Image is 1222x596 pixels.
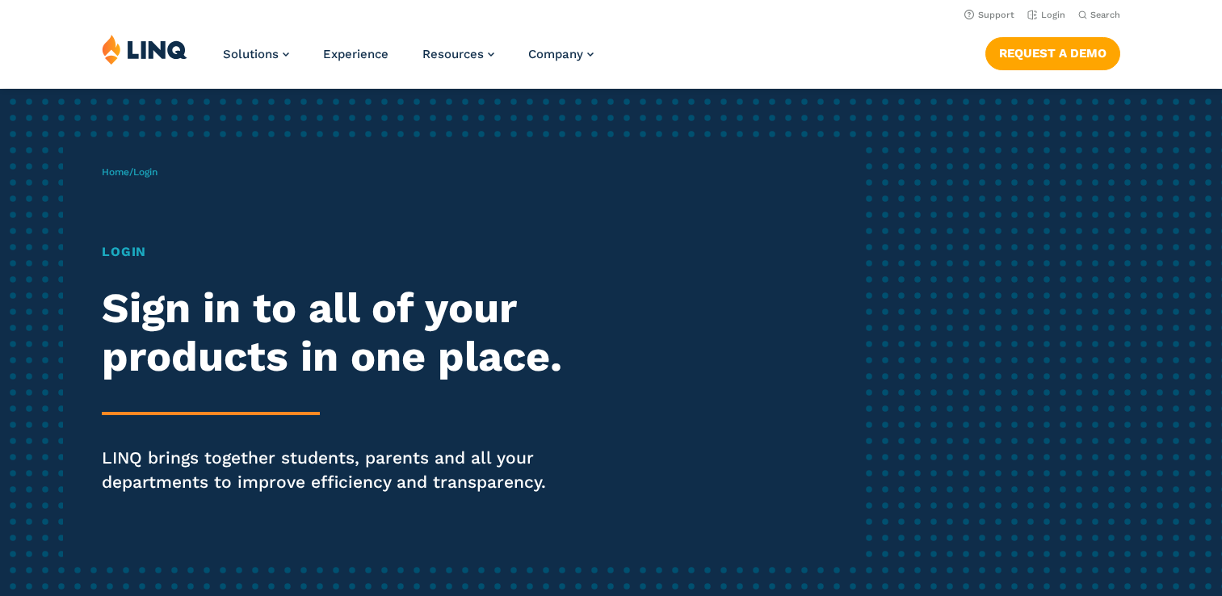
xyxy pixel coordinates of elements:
a: Experience [323,47,388,61]
a: Login [1027,10,1065,20]
h1: Login [102,242,573,262]
span: / [102,166,157,178]
span: Company [528,47,583,61]
a: Resources [422,47,494,61]
p: LINQ brings together students, parents and all your departments to improve efficiency and transpa... [102,446,573,494]
a: Request a Demo [985,37,1120,69]
img: LINQ | K‑12 Software [102,34,187,65]
nav: Button Navigation [985,34,1120,69]
button: Open Search Bar [1078,9,1120,21]
a: Solutions [223,47,289,61]
span: Login [133,166,157,178]
a: Company [528,47,594,61]
nav: Primary Navigation [223,34,594,87]
span: Search [1090,10,1120,20]
span: Solutions [223,47,279,61]
a: Support [964,10,1014,20]
a: Home [102,166,129,178]
span: Resources [422,47,484,61]
h2: Sign in to all of your products in one place. [102,284,573,381]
